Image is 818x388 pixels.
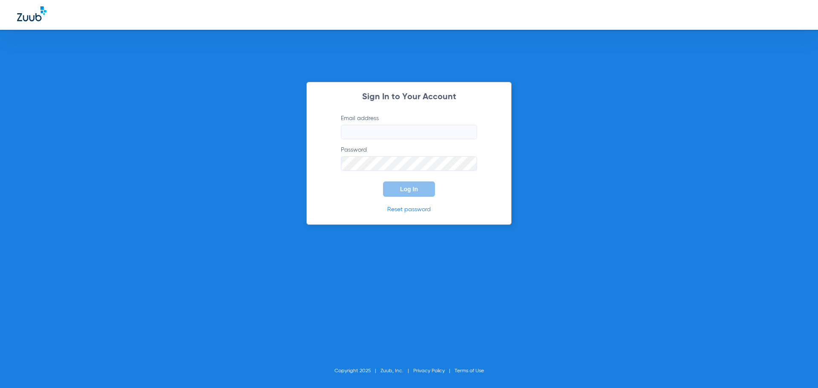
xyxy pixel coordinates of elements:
li: Copyright 2025 [334,367,380,375]
label: Email address [341,114,477,139]
input: Email address [341,125,477,139]
a: Reset password [387,207,431,213]
a: Terms of Use [455,368,484,374]
h2: Sign In to Your Account [328,93,490,101]
li: Zuub, Inc. [380,367,413,375]
a: Privacy Policy [413,368,445,374]
img: Zuub Logo [17,6,46,21]
button: Log In [383,181,435,197]
span: Log In [400,186,418,193]
input: Password [341,156,477,171]
label: Password [341,146,477,171]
